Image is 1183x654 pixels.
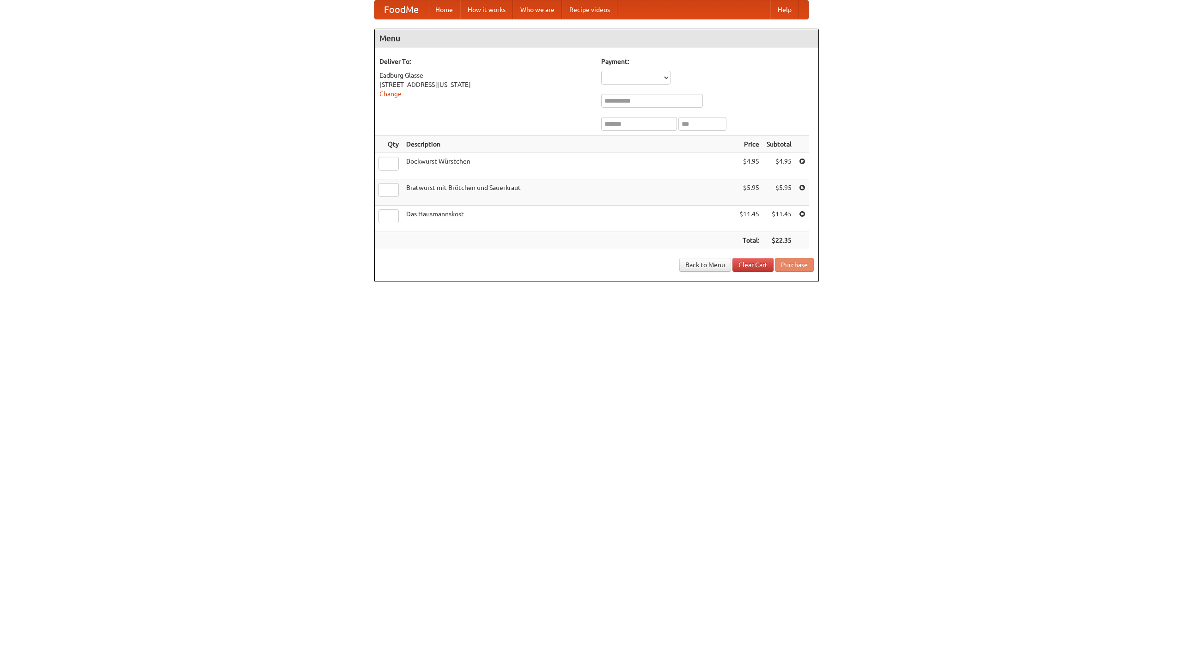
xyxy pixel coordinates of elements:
[375,29,818,48] h4: Menu
[732,258,774,272] a: Clear Cart
[763,153,795,179] td: $4.95
[375,136,402,153] th: Qty
[379,90,402,98] a: Change
[736,153,763,179] td: $4.95
[402,206,736,232] td: Das Hausmannskost
[402,136,736,153] th: Description
[736,136,763,153] th: Price
[763,136,795,153] th: Subtotal
[601,57,814,66] h5: Payment:
[679,258,731,272] a: Back to Menu
[402,179,736,206] td: Bratwurst mit Brötchen und Sauerkraut
[736,179,763,206] td: $5.95
[379,71,592,80] div: Eadburg Glasse
[402,153,736,179] td: Bockwurst Würstchen
[513,0,562,19] a: Who we are
[379,80,592,89] div: [STREET_ADDRESS][US_STATE]
[775,258,814,272] button: Purchase
[763,206,795,232] td: $11.45
[736,232,763,249] th: Total:
[736,206,763,232] td: $11.45
[375,0,428,19] a: FoodMe
[763,179,795,206] td: $5.95
[763,232,795,249] th: $22.35
[770,0,799,19] a: Help
[379,57,592,66] h5: Deliver To:
[460,0,513,19] a: How it works
[562,0,617,19] a: Recipe videos
[428,0,460,19] a: Home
